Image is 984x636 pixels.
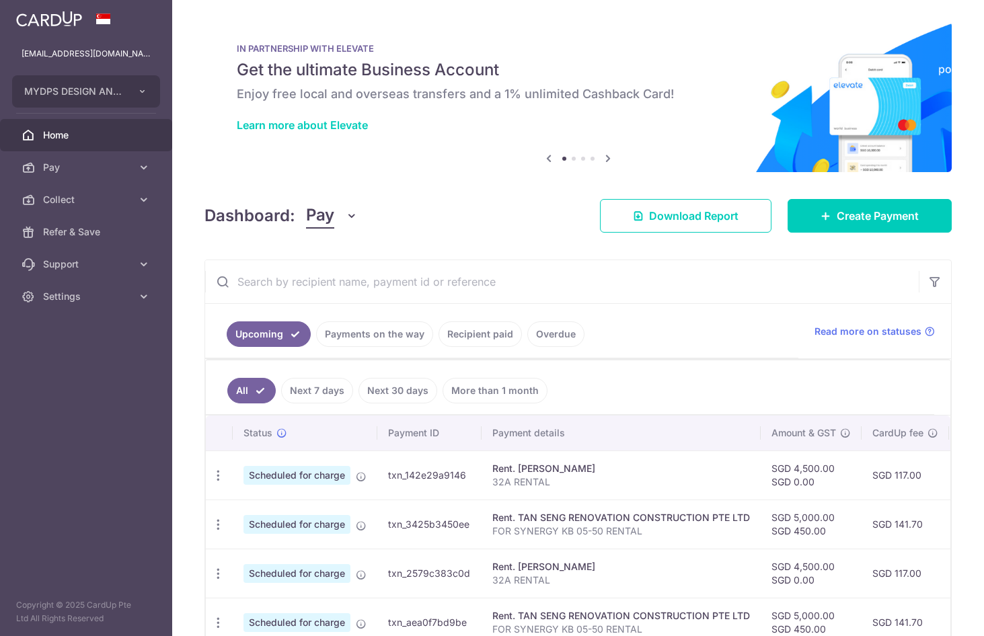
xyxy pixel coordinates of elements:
span: Scheduled for charge [243,613,350,632]
a: Create Payment [788,199,952,233]
span: Download Report [649,208,739,224]
a: More than 1 month [443,378,547,403]
td: SGD 117.00 [862,549,949,598]
span: Collect [43,193,132,206]
p: [EMAIL_ADDRESS][DOMAIN_NAME] [22,47,151,61]
td: SGD 117.00 [862,450,949,500]
img: CardUp [16,11,82,27]
a: Upcoming [227,321,311,347]
td: SGD 141.70 [862,500,949,549]
span: Create Payment [837,208,919,224]
span: Scheduled for charge [243,466,350,485]
button: MYDPS DESIGN AND CONSTRUCTION PTE. LTD. [12,75,160,108]
iframe: Opens a widget where you can find more information [898,596,971,629]
input: Search by recipient name, payment id or reference [205,260,919,303]
a: Next 30 days [358,378,437,403]
span: Status [243,426,272,440]
td: SGD 4,500.00 SGD 0.00 [761,450,862,500]
span: Scheduled for charge [243,515,350,534]
button: Pay [306,203,358,229]
p: IN PARTNERSHIP WITH ELEVATE [237,43,919,54]
td: txn_142e29a9146 [377,450,482,500]
span: Settings [43,290,132,303]
span: Read more on statuses [815,325,921,338]
td: SGD 4,500.00 SGD 0.00 [761,549,862,598]
span: Home [43,128,132,142]
a: Read more on statuses [815,325,935,338]
span: Pay [43,161,132,174]
a: All [227,378,276,403]
td: txn_2579c383c0d [377,549,482,598]
a: Overdue [527,321,584,347]
p: 32A RENTAL [492,475,750,489]
span: Pay [306,203,334,229]
td: SGD 5,000.00 SGD 450.00 [761,500,862,549]
span: CardUp fee [872,426,923,440]
a: Next 7 days [281,378,353,403]
th: Payment ID [377,415,482,450]
a: Recipient paid [439,321,522,347]
span: MYDPS DESIGN AND CONSTRUCTION PTE. LTD. [24,85,124,98]
span: Support [43,257,132,271]
a: Download Report [600,199,771,233]
h5: Get the ultimate Business Account [237,59,919,81]
th: Payment details [482,415,761,450]
a: Learn more about Elevate [237,118,368,132]
p: FOR SYNERGY KB 05-50 RENTAL [492,524,750,538]
span: Scheduled for charge [243,564,350,583]
h4: Dashboard: [204,204,295,228]
p: FOR SYNERGY KB 05-50 RENTAL [492,623,750,636]
td: txn_3425b3450ee [377,500,482,549]
h6: Enjoy free local and overseas transfers and a 1% unlimited Cashback Card! [237,86,919,102]
span: Refer & Save [43,225,132,239]
img: Renovation banner [204,22,952,172]
div: Rent. [PERSON_NAME] [492,462,750,475]
a: Payments on the way [316,321,433,347]
div: Rent. [PERSON_NAME] [492,560,750,573]
span: Amount & GST [771,426,836,440]
div: Rent. TAN SENG RENOVATION CONSTRUCTION PTE LTD [492,511,750,524]
p: 32A RENTAL [492,573,750,587]
div: Rent. TAN SENG RENOVATION CONSTRUCTION PTE LTD [492,609,750,623]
